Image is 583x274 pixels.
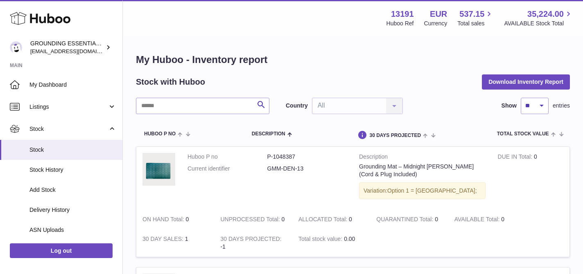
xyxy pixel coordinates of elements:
[267,153,347,161] dd: P-1048387
[502,102,517,110] label: Show
[344,236,355,242] span: 0.00
[220,216,281,225] strong: UNPROCESSED Total
[298,236,344,244] strong: Total stock value
[188,153,267,161] dt: Huboo P no
[298,216,349,225] strong: ALLOCATED Total
[359,153,486,163] strong: Description
[448,209,526,229] td: 0
[359,182,486,199] div: Variation:
[376,216,435,225] strong: QUARANTINED Total
[214,209,292,229] td: 0
[504,9,573,27] a: 35,224.00 AVAILABLE Stock Total
[457,9,494,27] a: 537.15 Total sales
[29,125,108,133] span: Stock
[497,131,549,137] span: Total stock value
[29,103,108,111] span: Listings
[136,229,214,257] td: 1
[29,146,116,154] span: Stock
[504,20,573,27] span: AVAILABLE Stock Total
[29,166,116,174] span: Stock History
[369,133,421,138] span: 30 DAYS PROJECTED
[188,165,267,173] dt: Current identifier
[267,165,347,173] dd: GMM-DEN-13
[482,74,570,89] button: Download Inventory Report
[252,131,285,137] span: Description
[136,76,205,88] h2: Stock with Huboo
[454,216,501,225] strong: AVAILABLE Total
[142,216,186,225] strong: ON HAND Total
[492,147,569,209] td: 0
[386,20,414,27] div: Huboo Ref
[424,20,447,27] div: Currency
[136,53,570,66] h1: My Huboo - Inventory report
[387,187,477,194] span: Option 1 = [GEOGRAPHIC_DATA];
[142,153,175,186] img: product image
[29,226,116,234] span: ASN Uploads
[459,9,484,20] span: 537.15
[29,206,116,214] span: Delivery History
[214,229,292,257] td: -1
[498,153,534,162] strong: DUE IN Total
[457,20,494,27] span: Total sales
[142,236,185,244] strong: 30 DAY SALES
[30,40,104,55] div: GROUNDING ESSENTIALS INTERNATIONAL SLU
[292,209,370,229] td: 0
[29,81,116,89] span: My Dashboard
[391,9,414,20] strong: 13191
[144,131,176,137] span: Huboo P no
[10,243,113,258] a: Log out
[29,186,116,194] span: Add Stock
[286,102,308,110] label: Country
[10,41,22,54] img: espenwkopperud@gmail.com
[359,163,486,178] div: Grounding Mat – Midnight [PERSON_NAME] (Cord & Plug Included)
[527,9,564,20] span: 35,224.00
[136,209,214,229] td: 0
[435,216,438,222] span: 0
[430,9,447,20] strong: EUR
[220,236,281,244] strong: 30 DAYS PROJECTED
[553,102,570,110] span: entries
[30,48,120,54] span: [EMAIL_ADDRESS][DOMAIN_NAME]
